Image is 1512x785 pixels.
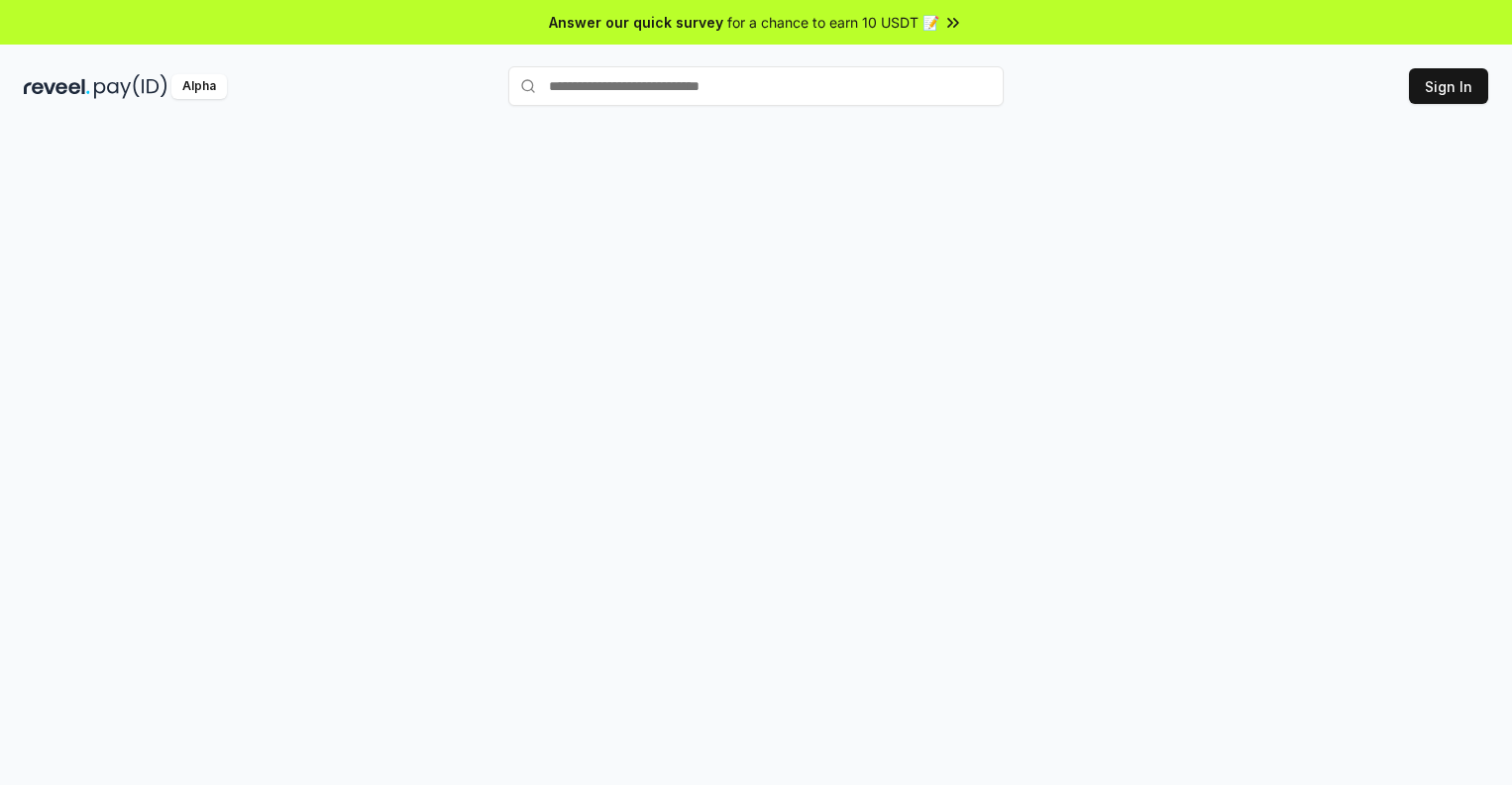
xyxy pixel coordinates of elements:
[549,12,723,33] span: Answer our quick survey
[171,74,227,99] div: Alpha
[1409,68,1488,104] button: Sign In
[94,74,167,99] img: pay_id
[727,12,939,33] span: for a chance to earn 10 USDT 📝
[24,74,90,99] img: reveel_dark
